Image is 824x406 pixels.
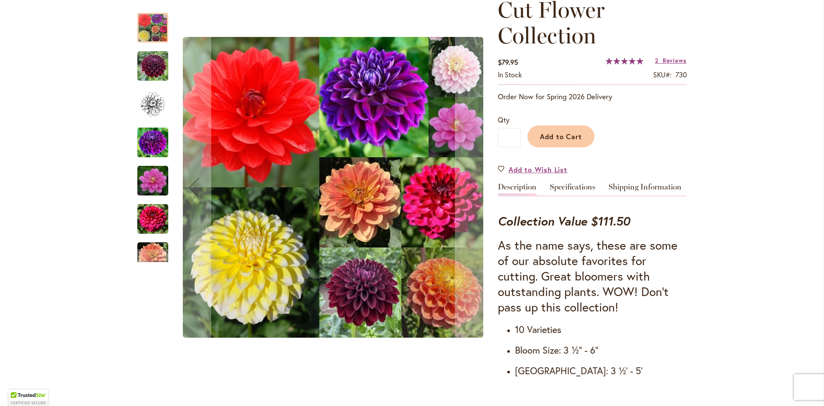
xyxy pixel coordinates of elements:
button: Add to Cart [527,125,594,147]
button: Previous [177,4,211,371]
span: Add to Cart [540,132,582,141]
div: Cut Flower Collection [137,195,177,234]
div: Cut Flower Collection [137,234,177,272]
span: Reviews [663,56,687,64]
h4: [GEOGRAPHIC_DATA]: 3 ½' - 5' [515,365,687,377]
div: Cut Flower Collection [137,43,177,81]
div: Cut Flower Collection [137,157,177,195]
div: CUT FLOWER COLLECTIONCut Flower CollectionCut Flower Collection [177,4,489,371]
div: Cut Flower Collection [137,81,177,119]
h3: As the name says, these are some of our absolute favorites for cutting. Great bloomers with outst... [498,238,687,315]
a: Description [498,183,536,195]
h4: Bloom Size: 3 ½" - 6" [515,344,687,356]
img: Cut Flower Collection [137,165,168,196]
strong: SKU [653,70,672,79]
strong: Collection Value $111.50 [498,213,630,229]
p: Order Now for Spring 2026 Delivery [498,92,687,102]
span: In stock [498,70,522,79]
img: Cut Flower Collection [137,127,168,158]
h4: 10 Varieties [515,324,687,336]
img: Cut Flower Collection [137,204,168,235]
div: 100% [606,58,643,64]
div: Product Images [177,4,529,371]
span: Qty [498,115,509,124]
div: Next [137,249,168,262]
div: CUT FLOWER COLLECTION [177,4,489,371]
img: CUT FLOWER COLLECTION [183,37,483,338]
div: CUT FLOWER COLLECTION [137,4,177,43]
img: Cut Flower Collection [137,51,168,82]
div: Cut Flower Collection [137,119,177,157]
div: 730 [676,70,687,80]
a: Specifications [550,183,595,195]
iframe: Launch Accessibility Center [6,375,30,400]
span: Add to Wish List [509,165,567,174]
a: 2 Reviews [655,56,687,64]
a: Shipping Information [609,183,682,195]
button: Next [455,4,489,371]
a: Add to Wish List [498,165,567,174]
img: Cut Flower Collection [137,89,168,120]
span: $79.95 [498,58,518,67]
div: Availability [498,70,522,80]
span: 2 [655,56,659,64]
